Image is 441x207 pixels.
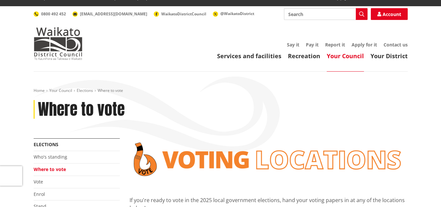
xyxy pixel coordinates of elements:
[154,11,206,17] a: WaikatoDistrictCouncil
[161,11,206,17] span: WaikatoDistrictCouncil
[130,138,408,180] img: voting locations banner
[49,88,72,93] a: Your Council
[34,88,45,93] a: Home
[371,8,408,20] a: Account
[411,180,434,203] iframe: Messenger Launcher
[325,42,345,48] a: Report it
[288,52,320,60] a: Recreation
[34,154,67,160] a: Who's standing
[34,179,43,185] a: Vote
[34,166,66,172] a: Where to vote
[34,191,45,197] a: Enrol
[34,88,408,94] nav: breadcrumb
[327,52,364,60] a: Your Council
[384,42,408,48] a: Contact us
[98,88,123,93] span: Where to vote
[370,52,408,60] a: Your District
[38,100,125,119] h1: Where to vote
[34,27,83,60] img: Waikato District Council - Te Kaunihera aa Takiwaa o Waikato
[287,42,299,48] a: Say it
[34,141,58,147] a: Elections
[220,11,254,16] span: @WaikatoDistrict
[217,52,281,60] a: Services and facilities
[34,11,66,17] a: 0800 492 452
[80,11,147,17] span: [EMAIL_ADDRESS][DOMAIN_NAME]
[41,11,66,17] span: 0800 492 452
[213,11,254,16] a: @WaikatoDistrict
[72,11,147,17] a: [EMAIL_ADDRESS][DOMAIN_NAME]
[306,42,319,48] a: Pay it
[352,42,377,48] a: Apply for it
[284,8,368,20] input: Search input
[77,88,93,93] a: Elections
